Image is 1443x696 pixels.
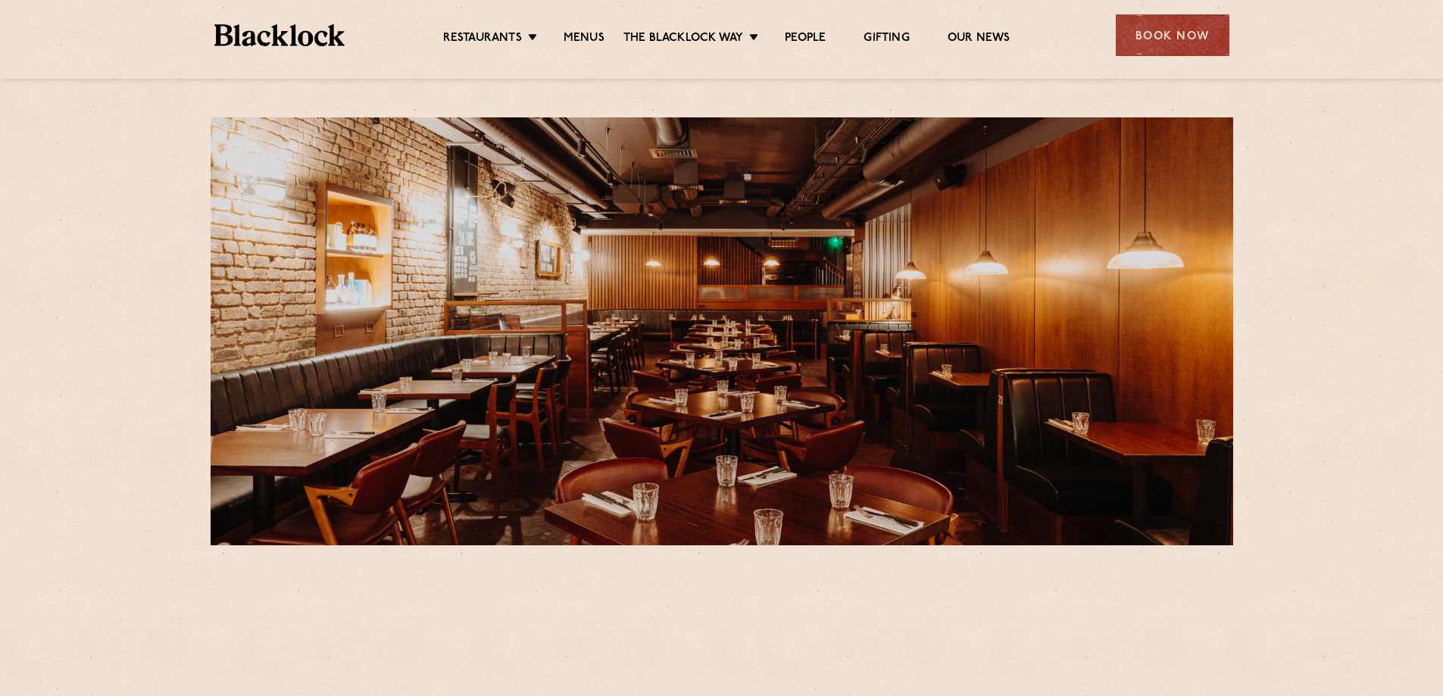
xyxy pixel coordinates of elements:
[623,31,743,48] a: The Blacklock Way
[785,31,826,48] a: People
[864,31,909,48] a: Gifting
[214,24,345,46] img: BL_Textured_Logo-footer-cropped.svg
[948,31,1010,48] a: Our News
[443,31,522,48] a: Restaurants
[564,31,604,48] a: Menus
[1116,14,1229,56] div: Book Now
